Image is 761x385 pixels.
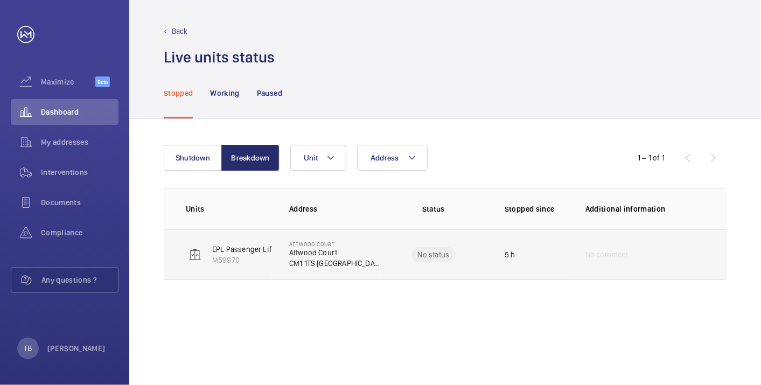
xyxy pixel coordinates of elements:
p: Working [210,88,239,99]
p: Address [289,204,380,214]
button: Shutdown [164,145,222,171]
p: Units [186,204,272,214]
span: My addresses [41,137,118,148]
span: Unit [304,153,318,162]
p: EPL Passenger Lift 1 [212,244,279,255]
span: Interventions [41,167,118,178]
p: Stopped since [505,204,568,214]
p: TB [24,343,32,354]
p: CM1 1TS [GEOGRAPHIC_DATA] [289,258,380,269]
span: Any questions ? [41,275,118,285]
button: Breakdown [221,145,280,171]
p: No status [418,249,450,260]
span: Beta [95,76,110,87]
span: Documents [41,197,118,208]
div: 1 – 1 of 1 [638,152,665,163]
h1: Live units status [164,47,275,67]
p: Paused [257,88,282,99]
p: Stopped [164,88,193,99]
button: Unit [290,145,346,171]
p: 5 h [505,249,515,260]
span: No comment [585,249,629,260]
span: Maximize [41,76,95,87]
span: Compliance [41,227,118,238]
p: Back [172,26,188,37]
span: Dashboard [41,107,118,117]
p: Attwood Court [289,247,380,258]
p: Status [387,204,480,214]
button: Address [357,145,428,171]
p: Attwood Court [289,241,380,247]
p: Additional information [585,204,704,214]
img: elevator.svg [188,248,201,261]
span: Address [371,153,399,162]
p: [PERSON_NAME] [47,343,106,354]
p: M59970 [212,255,279,265]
